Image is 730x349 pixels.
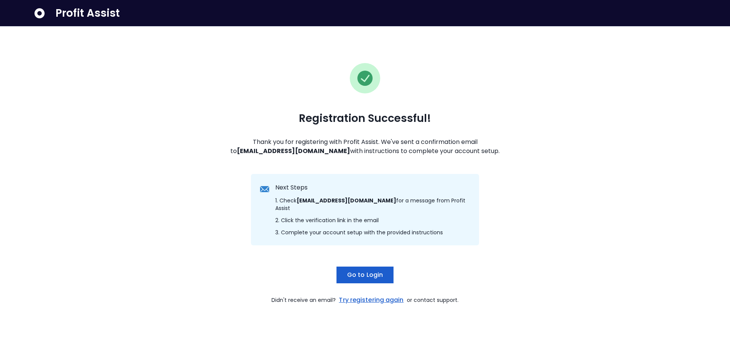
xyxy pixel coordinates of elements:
span: 1. Check for a message from Profit Assist [275,197,470,212]
span: 3. Complete your account setup with the provided instructions [275,229,443,236]
span: Didn't receive an email? or contact support. [271,295,458,305]
span: Go to Login [347,270,383,280]
a: Try registering again [337,295,405,305]
span: Next Steps [275,183,308,192]
button: Go to Login [336,267,394,283]
strong: [EMAIL_ADDRESS][DOMAIN_NAME] [297,197,396,204]
span: Registration Successful! [299,112,431,125]
strong: [EMAIL_ADDRESS][DOMAIN_NAME] [237,147,350,155]
span: Thank you for registering with Profit Assist. We've sent a confirmation email to with instruction... [225,137,505,156]
span: Profit Assist [56,6,120,20]
span: 2. Click the verification link in the email [275,216,379,224]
